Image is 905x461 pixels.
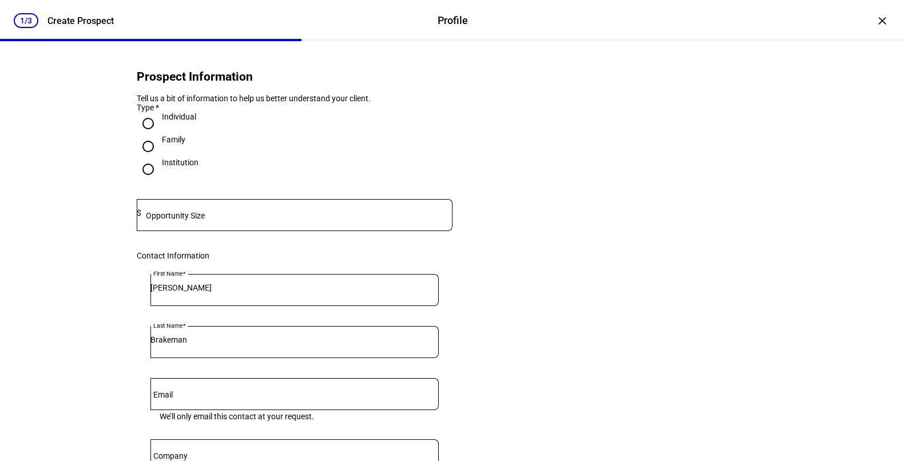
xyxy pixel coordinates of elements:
div: Tell us a bit of information to help us better understand your client. [137,94,453,103]
mat-label: Email [153,390,173,399]
div: Individual [162,112,196,121]
span: $ [137,208,141,217]
div: Create Prospect [47,15,114,26]
div: 1/3 [14,13,38,28]
mat-label: Company [153,451,188,460]
div: Institution [162,158,199,167]
mat-label: Last Name [153,322,182,329]
div: Type * [137,103,453,112]
mat-label: First Name [153,270,182,277]
h2: Prospect Information [137,70,453,84]
mat-hint: We’ll only email this contact at your request. [160,410,314,421]
div: Family [162,135,185,144]
div: × [873,11,891,30]
mat-label: Opportunity Size [146,211,205,220]
div: Contact Information [137,251,453,260]
div: Profile [438,13,468,28]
